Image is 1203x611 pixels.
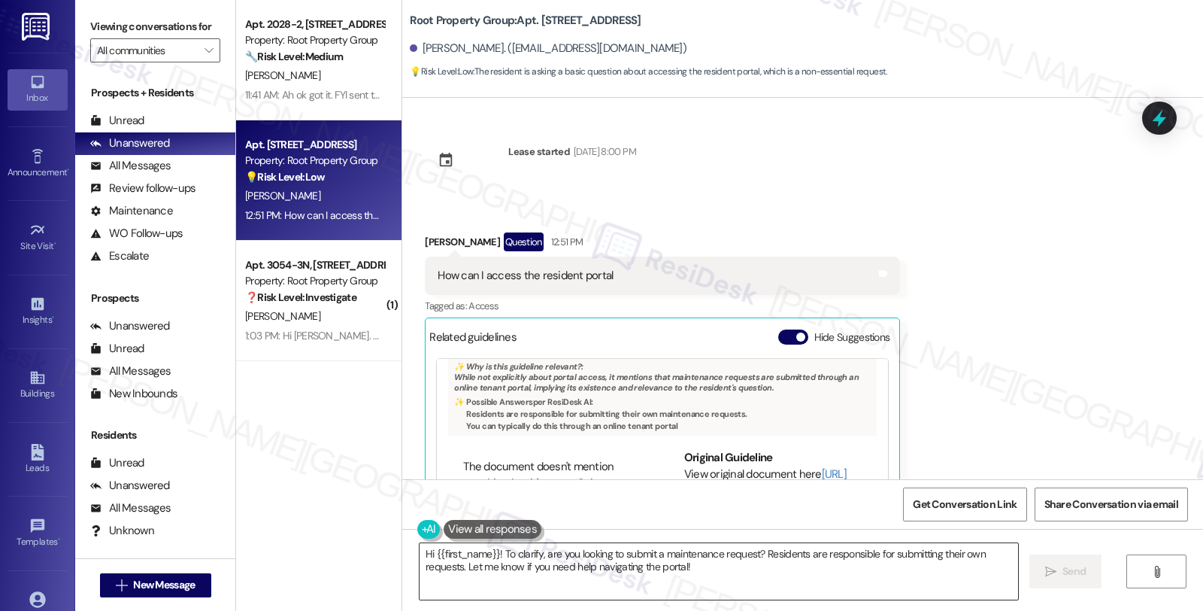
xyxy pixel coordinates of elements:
[8,365,68,406] a: Buildings
[245,170,325,184] strong: 💡 Risk Level: Low
[8,69,68,110] a: Inbox
[54,239,56,249] span: •
[466,421,871,431] li: You can typically do this through an online tenant portal
[504,233,544,251] div: Question
[245,50,343,63] strong: 🔧 Risk Level: Medium
[508,144,570,160] div: Lease started
[90,523,154,539] div: Unknown
[245,137,384,153] div: Apt. [STREET_ADDRESS]
[90,15,220,38] label: Viewing conversations for
[814,330,890,345] label: Hide Suggestions
[438,268,613,284] div: How can I access the resident portal
[1151,566,1162,578] i: 
[420,543,1018,600] textarea: Hi {{first_name}}! To clarify, are you looking to submit a maintenance request? Residents are res...
[913,497,1017,512] span: Get Conversation Link
[1045,566,1056,578] i: 
[97,38,196,62] input: All communities
[410,64,886,80] span: : The resident is asking a basic question about accessing the resident portal, which is a non-ess...
[463,459,641,572] li: The document doesn't mention penalties, but it's generally in your best interest to report issues...
[90,226,183,242] div: WO Follow-ups
[245,208,444,222] div: 12:51 PM: How can I access the resident portal
[684,450,773,465] b: Original Guideline
[90,455,144,471] div: Unread
[52,312,54,323] span: •
[425,233,900,257] div: [PERSON_NAME]
[245,257,384,273] div: Apt. 3054-3N, [STREET_ADDRESS][PERSON_NAME]
[468,299,498,312] span: Access
[245,329,479,342] div: 1:03 PM: Hi [PERSON_NAME]. This is [PERSON_NAME].
[410,41,686,56] div: [PERSON_NAME]. ([EMAIL_ADDRESS][DOMAIN_NAME])
[245,32,384,48] div: Property: Root Property Group
[8,513,68,554] a: Templates •
[90,203,173,219] div: Maintenance
[245,309,320,323] span: [PERSON_NAME]
[684,467,877,499] div: View original document here
[90,386,177,402] div: New Inbounds
[90,181,195,196] div: Review follow-ups
[90,158,171,174] div: All Messages
[100,573,211,597] button: New Message
[116,579,127,591] i: 
[429,330,517,351] div: Related guidelines
[90,478,170,494] div: Unanswered
[133,577,195,593] span: New Message
[90,363,171,379] div: All Messages
[466,409,871,419] li: Residents are responsible for submitting their own maintenance requests.
[1044,497,1178,512] span: Share Conversation via email
[448,358,877,436] div: While not explicitly about portal access, it mentions that maintenance requests are submitted thr...
[425,295,900,317] div: Tagged as:
[58,534,60,545] span: •
[245,273,384,289] div: Property: Root Property Group
[90,135,170,151] div: Unanswered
[245,290,356,304] strong: ❓ Risk Level: Investigate
[22,13,53,41] img: ResiDesk Logo
[205,44,213,56] i: 
[90,248,149,264] div: Escalate
[1035,488,1188,521] button: Share Conversation via email
[90,113,144,129] div: Unread
[75,290,235,306] div: Prospects
[454,361,871,372] div: ✨ Why is this guideline relevant?:
[245,68,320,82] span: [PERSON_NAME]
[90,500,171,516] div: All Messages
[245,17,384,32] div: Apt. 2028-2, [STREET_ADDRESS]
[245,88,750,102] div: 11:41 AM: Ah ok got it. FYI sent the email to the generic inbox we received [EMAIL_ADDRESS][DOMAI...
[245,189,320,202] span: [PERSON_NAME]
[8,217,68,258] a: Site Visit •
[245,153,384,169] div: Property: Root Property Group
[90,318,170,334] div: Unanswered
[410,13,641,29] b: Root Property Group: Apt. [STREET_ADDRESS]
[410,65,473,78] strong: 💡 Risk Level: Low
[67,165,69,175] span: •
[1062,564,1086,579] span: Send
[1029,555,1102,588] button: Send
[547,234,583,250] div: 12:51 PM
[75,427,235,443] div: Residents
[454,397,871,407] div: ✨ Possible Answer s per ResiDesk AI:
[90,341,144,357] div: Unread
[75,85,235,101] div: Prospects + Residents
[570,144,636,160] div: [DATE] 8:00 PM
[903,488,1026,521] button: Get Conversation Link
[8,291,68,332] a: Insights •
[8,439,68,480] a: Leads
